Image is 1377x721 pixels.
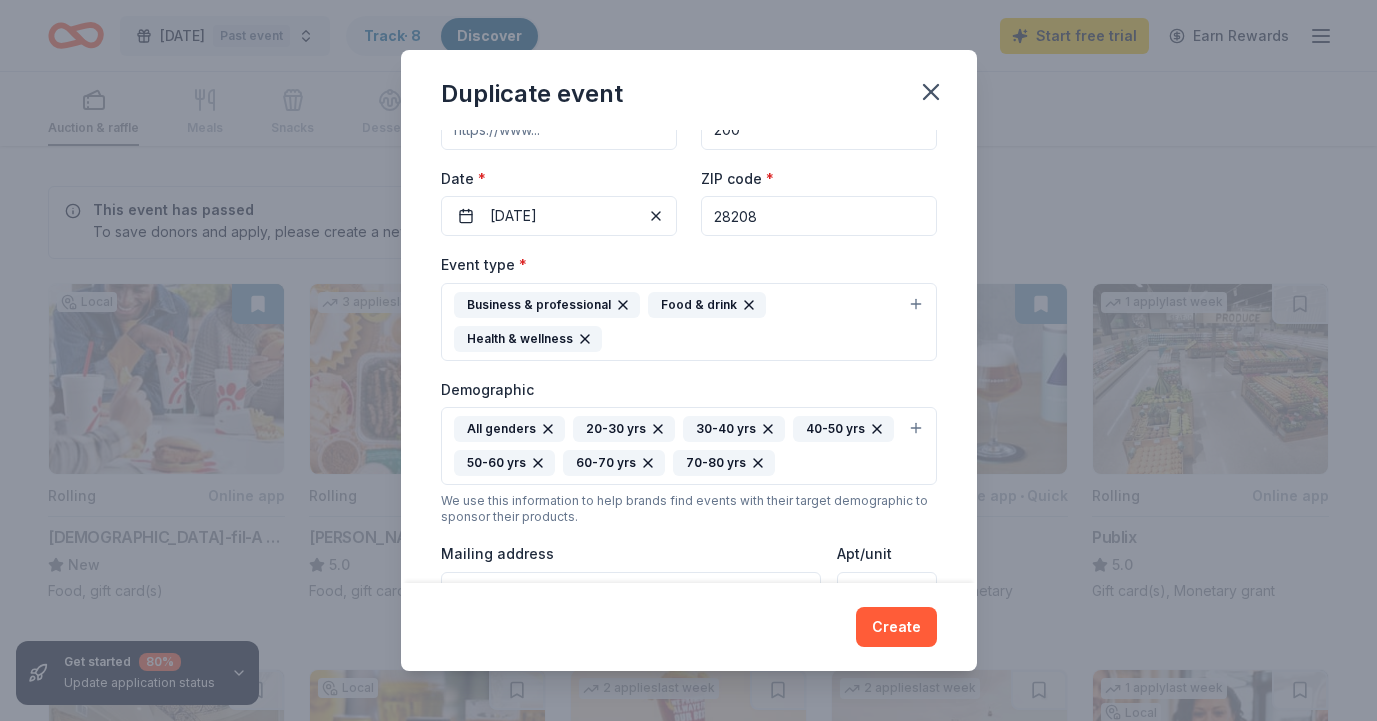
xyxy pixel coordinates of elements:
label: Apt/unit [837,544,892,564]
label: Event type [441,255,527,275]
label: Mailing address [441,544,554,564]
button: Business & professionalFood & drinkHealth & wellness [441,283,937,361]
div: 30-40 yrs [683,416,785,442]
input: 12345 (U.S. only) [701,196,937,236]
div: All genders [454,416,565,442]
div: 50-60 yrs [454,450,555,476]
button: All genders20-30 yrs30-40 yrs40-50 yrs50-60 yrs60-70 yrs70-80 yrs [441,407,937,485]
div: We use this information to help brands find events with their target demographic to sponsor their... [441,493,937,525]
div: Duplicate event [441,78,623,110]
label: Demographic [441,380,534,400]
label: Date [441,169,677,189]
div: Business & professional [454,292,640,318]
div: 20-30 yrs [573,416,675,442]
div: Food & drink [648,292,766,318]
div: 70-80 yrs [673,450,775,476]
div: 60-70 yrs [563,450,665,476]
div: 40-50 yrs [793,416,894,442]
input: # [837,572,936,612]
input: https://www... [441,110,677,150]
input: 20 [701,110,937,150]
div: Health & wellness [454,326,602,352]
button: Create [856,607,937,647]
input: Enter a US address [441,572,822,612]
button: [DATE] [441,196,677,236]
label: ZIP code [701,169,774,189]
